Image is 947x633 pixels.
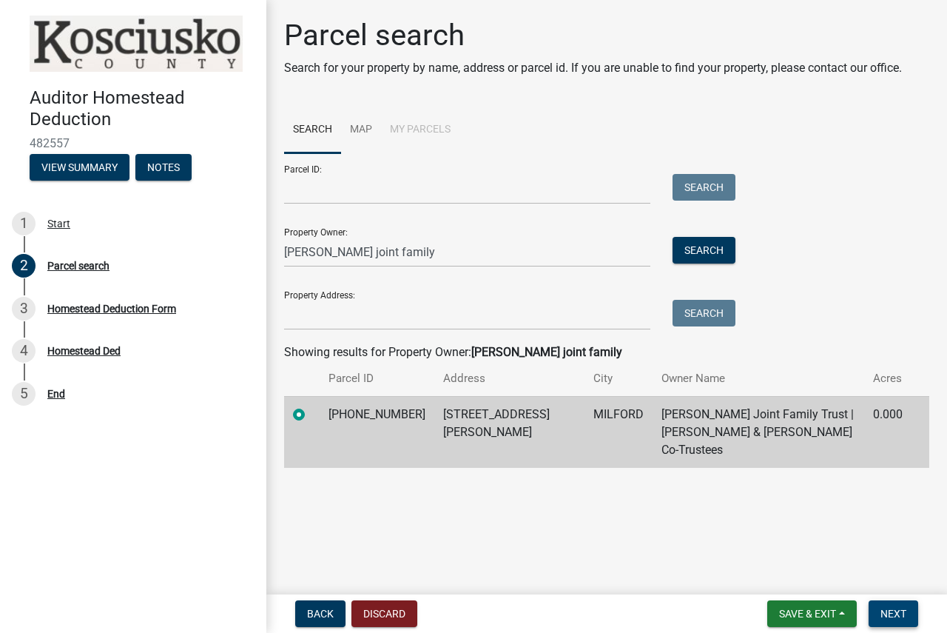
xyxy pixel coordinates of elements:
a: Search [284,107,341,154]
td: [STREET_ADDRESS][PERSON_NAME] [434,396,584,468]
button: Back [295,600,346,627]
div: End [47,389,65,399]
div: Showing results for Property Owner: [284,344,929,361]
button: Save & Exit [767,600,857,627]
div: 4 [12,339,36,363]
span: Save & Exit [779,608,836,620]
button: Search [673,237,735,264]
p: Search for your property by name, address or parcel id. If you are unable to find your property, ... [284,59,902,77]
button: Discard [351,600,417,627]
button: Search [673,174,735,201]
td: [PERSON_NAME] Joint Family Trust | [PERSON_NAME] & [PERSON_NAME] Co-Trustees [653,396,864,468]
div: Parcel search [47,261,109,271]
h1: Parcel search [284,18,902,53]
div: 5 [12,382,36,406]
img: Kosciusko County, Indiana [30,16,243,72]
strong: [PERSON_NAME] joint family [471,345,622,359]
span: Next [880,608,906,620]
button: View Summary [30,154,129,181]
th: Parcel ID [320,361,434,396]
button: Search [673,300,735,326]
th: City [584,361,653,396]
wm-modal-confirm: Notes [135,162,192,174]
th: Address [434,361,584,396]
div: 1 [12,212,36,235]
div: Homestead Ded [47,346,121,356]
button: Notes [135,154,192,181]
div: 2 [12,254,36,278]
td: MILFORD [584,396,653,468]
div: Start [47,218,70,229]
td: [PHONE_NUMBER] [320,396,434,468]
span: 482557 [30,136,237,150]
div: Homestead Deduction Form [47,304,176,314]
th: Acres [864,361,911,396]
h4: Auditor Homestead Deduction [30,87,255,130]
td: 0.000 [864,396,911,468]
th: Owner Name [653,361,864,396]
a: Map [341,107,381,154]
button: Next [869,600,918,627]
span: Back [307,608,334,620]
wm-modal-confirm: Summary [30,162,129,174]
div: 3 [12,297,36,321]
